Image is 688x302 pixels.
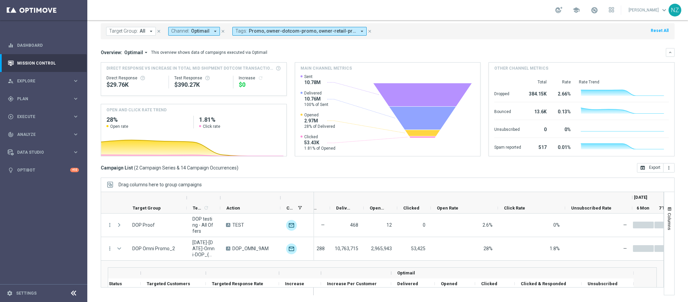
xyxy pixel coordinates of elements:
span: Unsubscribed Rate = Unsubscribes / Delivered [623,222,627,228]
h3: Overview: [101,49,122,55]
div: Optibot [8,161,79,179]
div: Explore [8,78,73,84]
span: Unsubscribed Rate = Unsubscribes / Delivered [623,246,627,251]
span: Channel [286,205,295,211]
h4: Main channel metrics [301,65,352,71]
span: Analyze [17,133,73,137]
div: Optimail [286,243,297,254]
span: Click Rate = Clicked / Opened [553,222,560,228]
div: Total [529,79,547,85]
button: Mission Control [7,61,79,66]
span: Open Rate = Opened / Delivered [483,222,493,228]
i: settings [7,290,13,296]
span: DOP Omni Promo_2 [132,246,175,252]
span: Increase Per Customer [327,281,377,286]
div: Data Studio [8,149,73,155]
span: Click Rate [504,205,525,211]
div: Dropped [494,88,521,99]
div: Bounced [494,106,521,116]
span: 2,965,943 [371,246,392,251]
i: keyboard_arrow_right [73,131,79,138]
span: Delivered [336,205,352,211]
span: 2.97M [304,118,335,124]
button: close [367,28,373,35]
span: 28% of Delivered [304,124,335,129]
span: Target Group [133,205,161,211]
span: Delivered [304,90,328,96]
i: refresh [203,205,209,211]
span: Click rate [203,124,220,129]
span: Plan [17,97,73,101]
div: $29,764 [106,81,163,89]
div: Press SPACE to select this row. [101,237,314,261]
button: Data Studio keyboard_arrow_right [7,150,79,155]
i: close [156,29,161,34]
div: Rate [555,79,571,85]
a: Dashboard [17,36,79,54]
i: arrow_drop_down [359,28,365,34]
div: Analyze [8,131,73,138]
span: Open Rate [437,205,458,211]
span: 53,425 [411,246,425,251]
multiple-options-button: Export to CSV [637,165,675,170]
span: Channel: [171,28,189,34]
div: Execute [8,114,73,120]
span: Drag columns here to group campaigns [119,182,202,187]
span: 100% of Sent [304,102,328,107]
div: Unsubscribed [494,123,521,134]
span: Clicked [481,281,497,286]
button: more_vert [107,246,113,252]
span: Clicked [403,205,419,211]
i: lightbulb [8,167,14,173]
div: 0% [555,123,571,134]
span: All [140,28,145,34]
div: Spam reported [494,141,521,152]
h4: OPEN AND CLICK RATE TREND [106,107,167,113]
div: track_changes Analyze keyboard_arrow_right [7,132,79,137]
span: A [226,247,230,251]
span: ) [237,165,238,171]
i: arrow_drop_down [148,28,154,34]
span: Opened [370,205,386,211]
span: DOP Proof [132,222,155,228]
i: close [221,29,225,34]
button: Optimail arrow_drop_down [122,49,151,55]
i: track_changes [8,131,14,138]
div: 13.6K [529,106,547,116]
a: Settings [16,291,37,295]
span: Templates [193,205,202,211]
div: Rate Trend [579,79,669,85]
span: 7 Tue [659,205,670,211]
span: Calculate column [202,204,209,212]
span: Sent [304,74,321,79]
button: Channel: Optimail arrow_drop_down [168,27,220,36]
i: play_circle_outline [8,114,14,120]
span: DOP_OMNI_9AM [232,246,269,252]
span: school [572,6,580,14]
i: keyboard_arrow_right [73,96,79,102]
span: 468 [350,222,358,228]
div: Increase [239,75,281,81]
button: refresh [258,75,263,81]
span: Clicked [304,134,335,140]
button: person_search Explore keyboard_arrow_right [7,78,79,84]
span: 10.10.25-Friday-Omni-DOP_{X}, 10.11.25-Satuday-Omni-DOP_{X}, 10.5.25-Sunday-Omni-DOP_{X}, 10.6.25... [192,239,215,258]
div: Dashboard [8,36,79,54]
div: Row Groups [119,182,202,187]
button: close [220,28,226,35]
span: Columns [667,213,672,230]
span: Tags: [235,28,247,34]
button: gps_fixed Plan keyboard_arrow_right [7,96,79,102]
button: more_vert [663,163,675,173]
button: open_in_browser Export [637,163,663,173]
div: 384.15K [529,88,547,99]
span: 288 [317,246,325,251]
a: [PERSON_NAME]keyboard_arrow_down [628,5,669,15]
i: person_search [8,78,14,84]
i: open_in_browser [640,165,645,171]
span: Action [226,205,240,211]
span: Opened [304,112,335,118]
h4: Other channel metrics [494,65,548,71]
div: $0 [239,81,281,89]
